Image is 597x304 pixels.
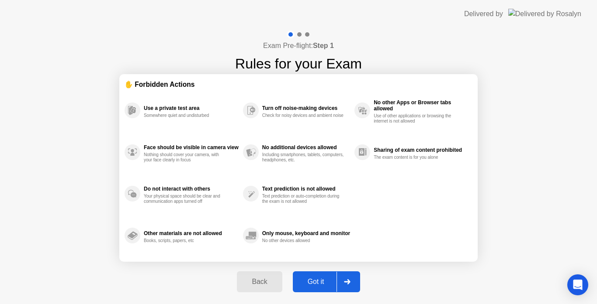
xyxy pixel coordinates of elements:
[239,278,279,286] div: Back
[262,152,345,163] div: Including smartphones, tablets, computers, headphones, etc.
[374,147,468,153] div: Sharing of exam content prohibited
[313,42,334,49] b: Step 1
[295,278,337,286] div: Got it
[144,230,239,236] div: Other materials are not allowed
[508,9,581,19] img: Delivered by Rosalyn
[144,194,226,204] div: Your physical space should be clear and communication apps turned off
[144,144,239,150] div: Face should be visible in camera view
[237,271,282,292] button: Back
[263,41,334,51] h4: Exam Pre-flight:
[374,99,468,112] div: No other Apps or Browser tabs allowed
[262,194,345,204] div: Text prediction or auto-completion during the exam is not allowed
[125,79,472,89] div: ✋ Forbidden Actions
[374,113,456,124] div: Use of other applications or browsing the internet is not allowed
[293,271,360,292] button: Got it
[144,113,226,118] div: Somewhere quiet and undisturbed
[374,155,456,160] div: The exam content is for you alone
[464,9,503,19] div: Delivered by
[262,113,345,118] div: Check for noisy devices and ambient noise
[262,105,350,111] div: Turn off noise-making devices
[262,186,350,192] div: Text prediction is not allowed
[235,53,362,74] h1: Rules for your Exam
[144,186,239,192] div: Do not interact with others
[262,238,345,243] div: No other devices allowed
[144,152,226,163] div: Nothing should cover your camera, with your face clearly in focus
[567,274,588,295] div: Open Intercom Messenger
[144,238,226,243] div: Books, scripts, papers, etc
[262,144,350,150] div: No additional devices allowed
[262,230,350,236] div: Only mouse, keyboard and monitor
[144,105,239,111] div: Use a private test area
